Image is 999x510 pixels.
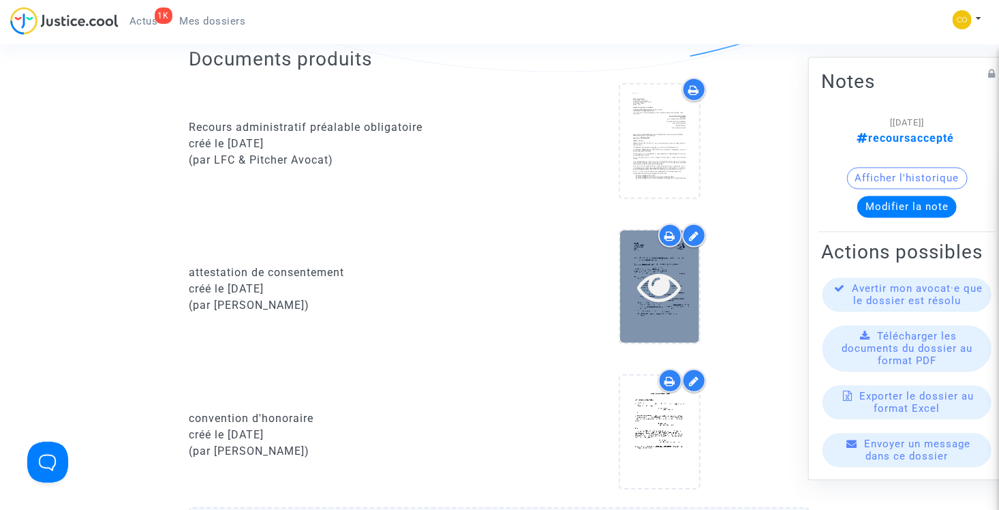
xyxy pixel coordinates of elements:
[189,427,489,443] div: créé le [DATE]
[857,196,957,218] button: Modifier la note
[180,15,246,27] span: Mes dossiers
[890,118,924,128] span: [[DATE]]
[10,7,119,35] img: jc-logo.svg
[189,119,489,136] div: Recours administratif préalable obligatoire
[821,70,993,94] h2: Notes
[847,168,968,190] button: Afficher l'historique
[189,297,489,314] div: (par [PERSON_NAME])
[189,410,489,427] div: convention d'honoraire
[860,391,974,415] span: Exporter le dossier au format Excel
[27,442,68,483] iframe: Help Scout Beacon - Open
[189,443,489,460] div: (par [PERSON_NAME])
[821,241,993,265] h2: Actions possibles
[852,283,983,307] span: Avertir mon avocat·e que le dossier est résolu
[189,47,810,71] h2: Documents produits
[842,331,972,367] span: Télécharger les documents du dossier au format PDF
[189,152,489,168] div: (par LFC & Pitcher Avocat)
[857,132,954,145] span: recoursaccepté
[169,11,257,31] a: Mes dossiers
[953,10,972,29] img: 5a13cfc393247f09c958b2f13390bacc
[155,7,172,24] div: 1K
[189,281,489,297] div: créé le [DATE]
[865,438,971,463] span: Envoyer un message dans ce dossier
[189,265,489,281] div: attestation de consentement
[189,136,489,152] div: créé le [DATE]
[129,15,158,27] span: Actus
[119,11,169,31] a: 1KActus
